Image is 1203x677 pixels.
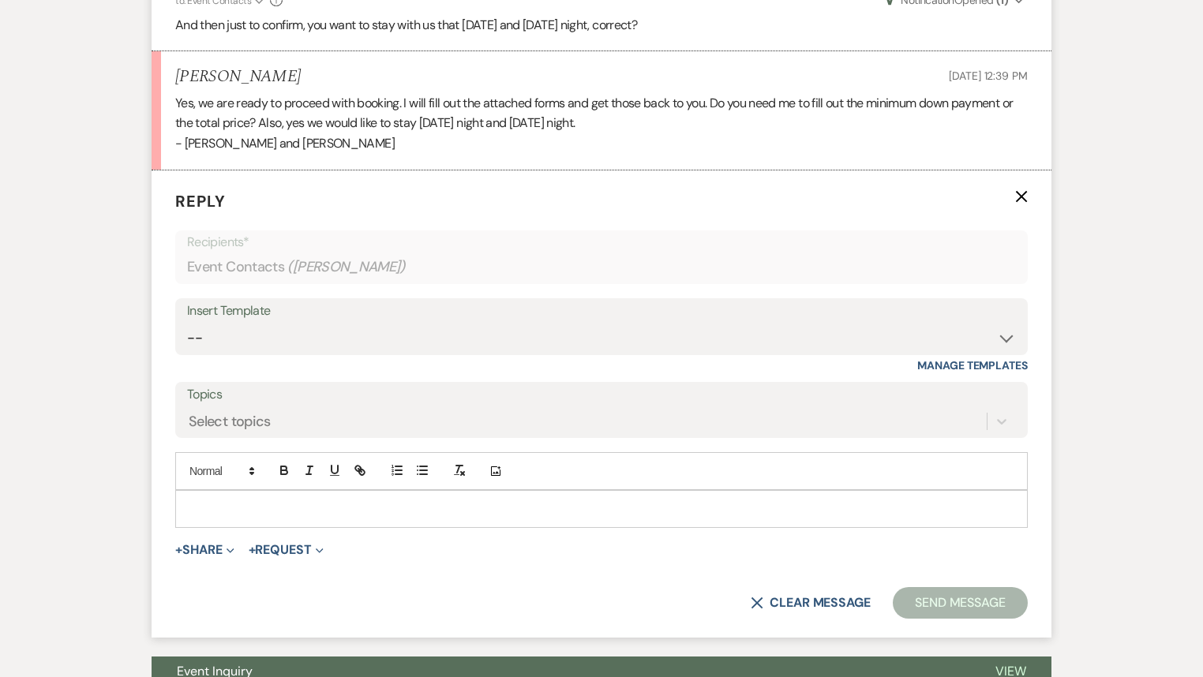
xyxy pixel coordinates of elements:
[175,67,301,87] h5: [PERSON_NAME]
[249,544,324,556] button: Request
[249,544,256,556] span: +
[949,69,1028,83] span: [DATE] 12:39 PM
[187,300,1016,323] div: Insert Template
[175,544,234,556] button: Share
[893,587,1028,619] button: Send Message
[175,93,1028,133] p: Yes, we are ready to proceed with booking. I will fill out the attached forms and get those back ...
[751,597,871,609] button: Clear message
[189,411,271,432] div: Select topics
[187,383,1016,406] label: Topics
[187,252,1016,282] div: Event Contacts
[175,133,1028,154] p: - [PERSON_NAME] and [PERSON_NAME]
[917,358,1028,372] a: Manage Templates
[175,191,226,211] span: Reply
[287,256,406,278] span: ( [PERSON_NAME] )
[175,15,1028,36] p: And then just to confirm, you want to stay with us that [DATE] and [DATE] night, correct?
[175,544,182,556] span: +
[187,232,1016,252] p: Recipients*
